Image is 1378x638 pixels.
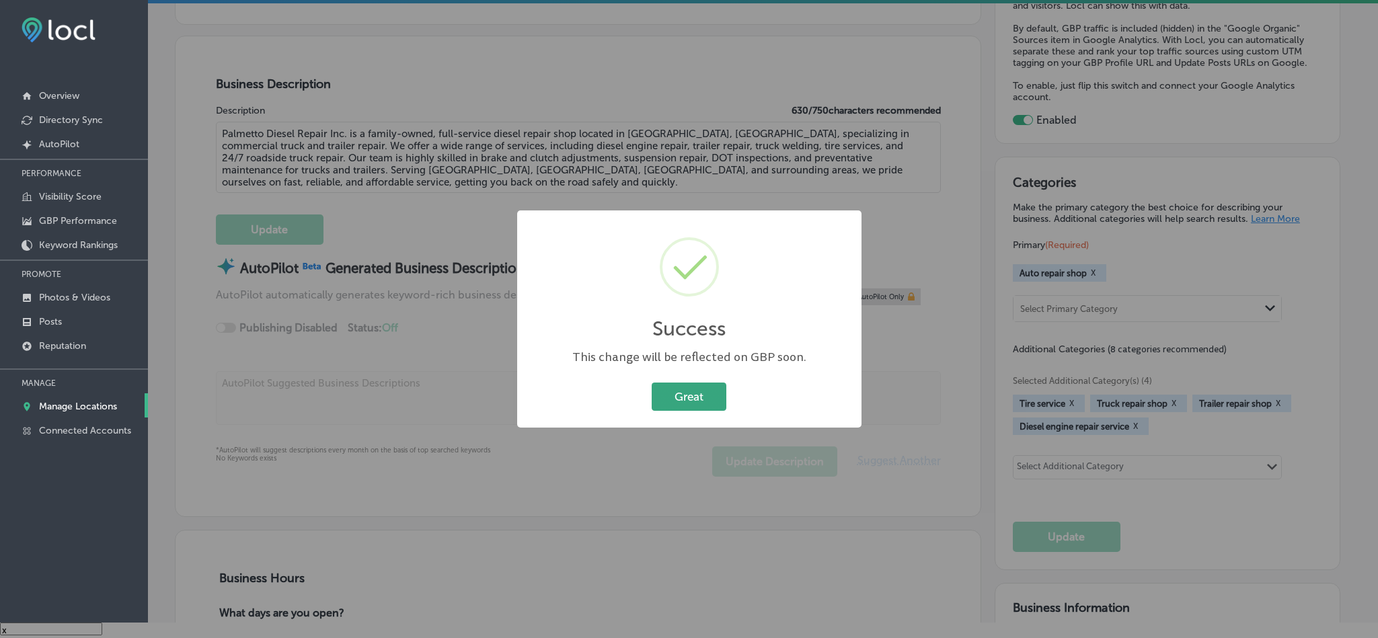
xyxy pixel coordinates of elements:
[39,90,79,102] p: Overview
[39,340,86,352] p: Reputation
[39,292,110,303] p: Photos & Videos
[39,114,103,126] p: Directory Sync
[39,425,131,436] p: Connected Accounts
[652,317,726,341] h2: Success
[39,239,118,251] p: Keyword Rankings
[652,383,726,410] button: Great
[39,138,79,150] p: AutoPilot
[39,316,62,327] p: Posts
[39,191,102,202] p: Visibility Score
[39,215,117,227] p: GBP Performance
[22,17,95,42] img: fda3e92497d09a02dc62c9cd864e3231.png
[39,401,117,412] p: Manage Locations
[531,349,848,366] div: This change will be reflected on GBP soon.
